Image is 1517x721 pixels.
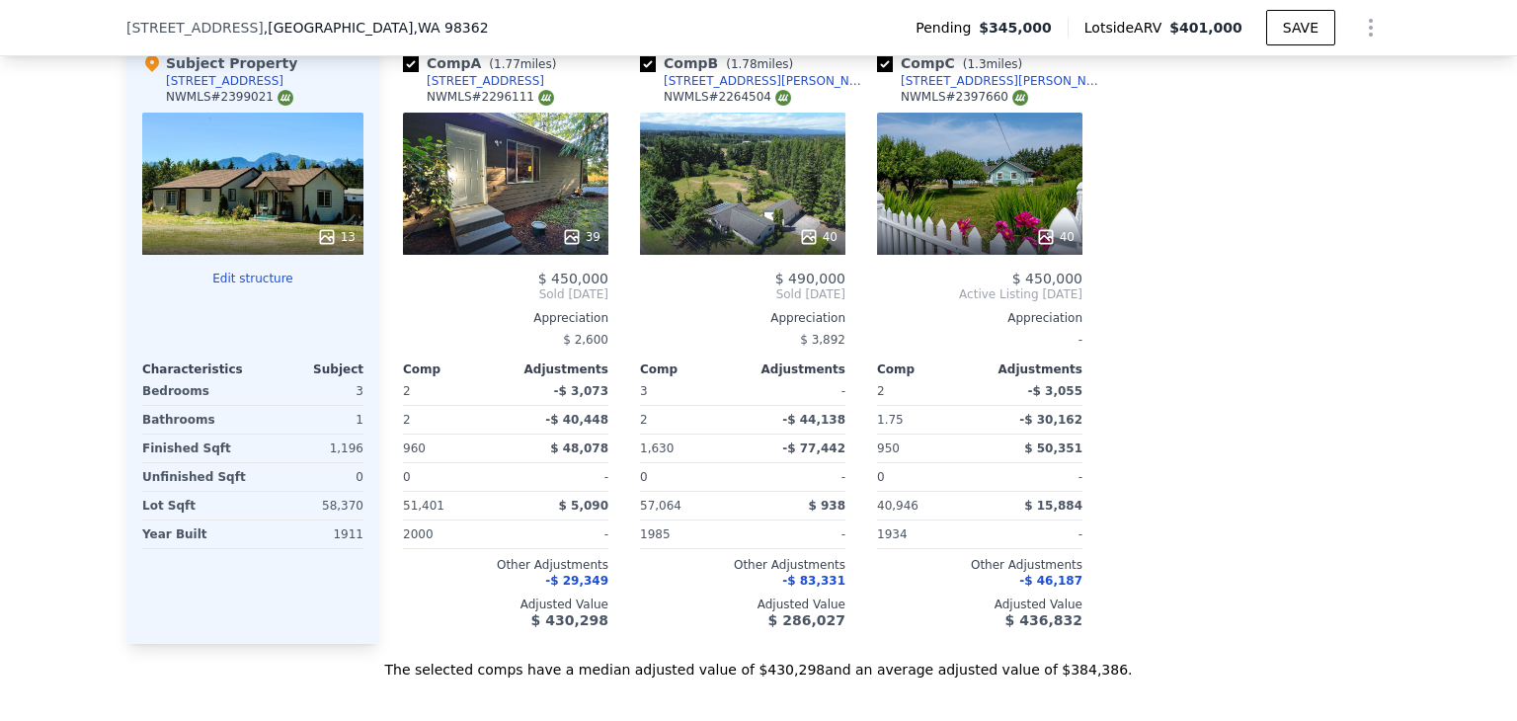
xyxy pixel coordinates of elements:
div: 39 [562,227,600,247]
div: Bathrooms [142,406,249,434]
div: NWMLS # 2397660 [901,89,1028,106]
div: Adjusted Value [403,597,608,612]
div: Appreciation [403,310,608,326]
span: , WA 98362 [413,20,488,36]
div: Bedrooms [142,377,249,405]
span: -$ 77,442 [782,441,845,455]
div: Adjustments [743,361,845,377]
div: Appreciation [640,310,845,326]
div: Adjustments [506,361,608,377]
div: Adjustments [980,361,1082,377]
button: SAVE [1266,10,1335,45]
div: Finished Sqft [142,435,249,462]
div: - [747,521,845,548]
div: 2 [403,406,502,434]
span: $ 5,090 [559,499,608,513]
div: Characteristics [142,361,253,377]
div: NWMLS # 2399021 [166,89,293,106]
span: $ 450,000 [1012,271,1082,286]
div: Unfinished Sqft [142,463,249,491]
span: Pending [916,18,979,38]
div: Appreciation [877,310,1082,326]
span: -$ 40,448 [545,413,608,427]
div: - [984,463,1082,491]
span: $345,000 [979,18,1052,38]
span: -$ 44,138 [782,413,845,427]
div: Other Adjustments [877,557,1082,573]
div: 40 [1036,227,1075,247]
div: Other Adjustments [403,557,608,573]
div: 40 [799,227,838,247]
span: 3 [640,384,648,398]
span: -$ 3,073 [554,384,608,398]
div: - [747,463,845,491]
div: Other Adjustments [640,557,845,573]
span: Sold [DATE] [403,286,608,302]
div: Comp [640,361,743,377]
a: [STREET_ADDRESS] [403,73,544,89]
div: 1.75 [877,406,976,434]
span: Sold [DATE] [640,286,845,302]
div: - [510,463,608,491]
span: $ 436,832 [1005,612,1082,628]
a: [STREET_ADDRESS][PERSON_NAME] [640,73,869,89]
span: ( miles) [955,57,1030,71]
span: $ 286,027 [768,612,845,628]
div: [STREET_ADDRESS][PERSON_NAME] [901,73,1106,89]
div: NWMLS # 2296111 [427,89,554,106]
span: 1.3 [967,57,986,71]
span: $ 450,000 [538,271,608,286]
span: $ 490,000 [775,271,845,286]
span: ( miles) [481,57,564,71]
span: 0 [640,470,648,484]
span: 950 [877,441,900,455]
span: 960 [403,441,426,455]
span: $ 430,298 [531,612,608,628]
span: Active Listing [DATE] [877,286,1082,302]
div: 0 [257,463,363,491]
a: [STREET_ADDRESS][PERSON_NAME] [877,73,1106,89]
div: [STREET_ADDRESS] [166,73,283,89]
div: 13 [317,227,356,247]
div: 2000 [403,521,502,548]
span: -$ 30,162 [1019,413,1082,427]
span: 1.78 [731,57,758,71]
button: Show Options [1351,8,1391,47]
span: 1.77 [494,57,520,71]
div: Comp B [640,53,801,73]
span: Lotside ARV [1084,18,1169,38]
span: 2 [877,384,885,398]
div: Comp [877,361,980,377]
span: -$ 3,055 [1028,384,1082,398]
img: NWMLS Logo [538,90,554,106]
button: Edit structure [142,271,363,286]
div: The selected comps have a median adjusted value of $430,298 and an average adjusted value of $384... [126,644,1391,680]
span: $ 2,600 [563,333,608,347]
div: - [984,521,1082,548]
span: $ 938 [808,499,845,513]
div: 2 [640,406,739,434]
img: NWMLS Logo [1012,90,1028,106]
div: Adjusted Value [877,597,1082,612]
div: [STREET_ADDRESS] [427,73,544,89]
div: 1934 [877,521,976,548]
span: -$ 29,349 [545,574,608,588]
div: Comp A [403,53,564,73]
span: $401,000 [1169,20,1242,36]
span: 0 [403,470,411,484]
div: 1 [257,406,363,434]
span: 2 [403,384,411,398]
span: , [GEOGRAPHIC_DATA] [264,18,489,38]
span: $ 50,351 [1024,441,1082,455]
div: Adjusted Value [640,597,845,612]
span: -$ 83,331 [782,574,845,588]
span: -$ 46,187 [1019,574,1082,588]
div: 1911 [257,521,363,548]
span: ( miles) [718,57,801,71]
span: 40,946 [877,499,918,513]
div: 1985 [640,521,739,548]
span: [STREET_ADDRESS] [126,18,264,38]
div: NWMLS # 2264504 [664,89,791,106]
span: $ 3,892 [800,333,845,347]
span: 51,401 [403,499,444,513]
